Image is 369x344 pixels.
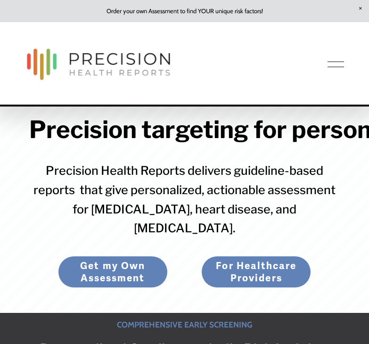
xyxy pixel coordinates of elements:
[29,161,340,238] h3: Precision Health Reports delivers guideline-based reports that give personalized, actionable asse...
[58,256,168,288] a: Get my Own Assessment
[117,319,252,329] strong: COMPREHENSIVE EARLY SCREENING
[201,256,311,288] a: For Healthcare Providers
[22,44,175,84] img: Precision Health Reports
